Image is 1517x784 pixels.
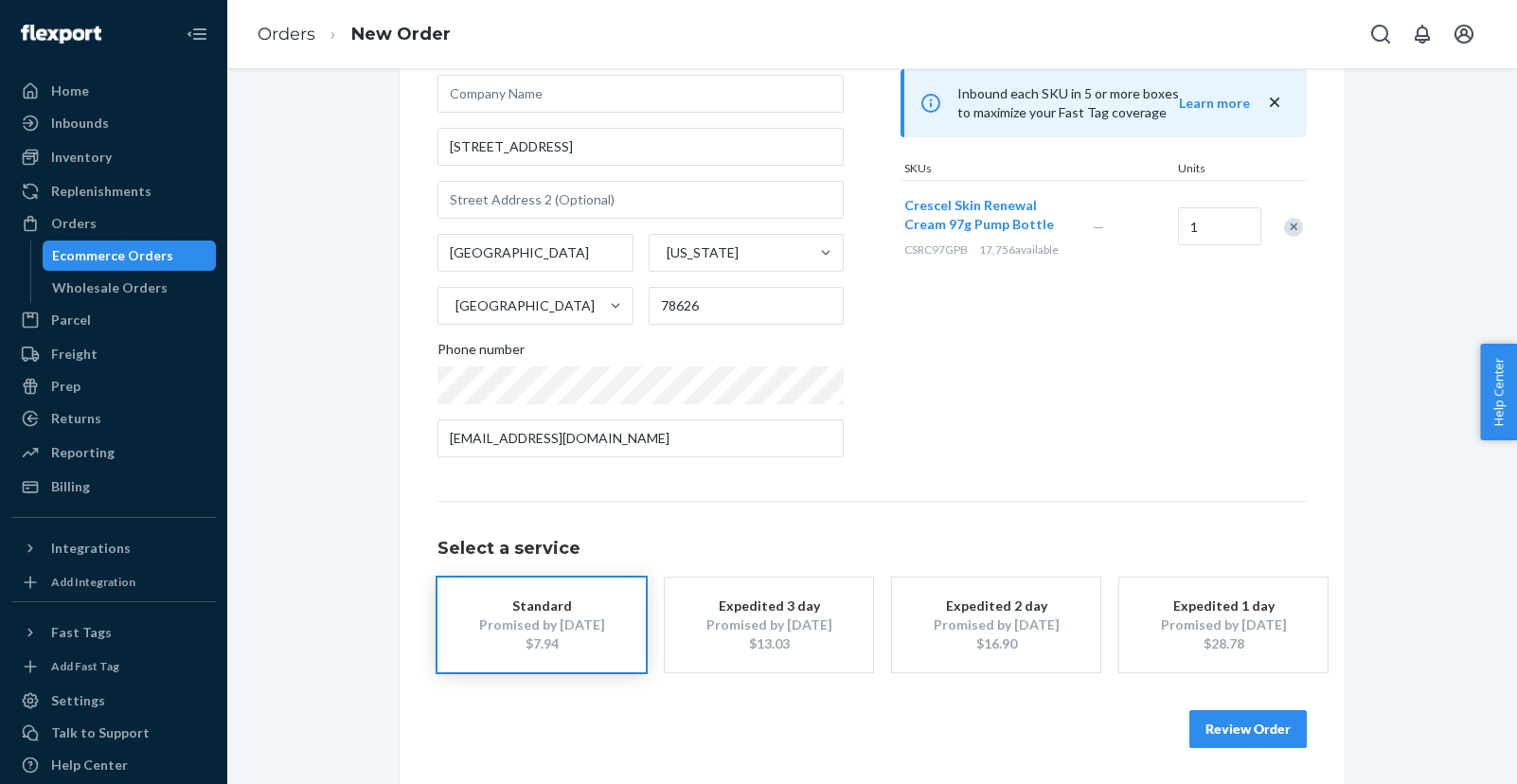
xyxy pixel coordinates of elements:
div: Replenishments [51,182,152,201]
button: Integrations [11,533,216,563]
a: Freight [11,339,216,369]
a: Inbounds [11,108,216,138]
div: Prep [51,377,80,396]
a: Talk to Support [11,718,216,748]
input: [GEOGRAPHIC_DATA] [454,296,455,315]
button: Help Center [1480,344,1517,440]
div: Promised by [DATE] [1148,615,1299,634]
button: Review Order [1189,710,1307,748]
a: Home [11,76,216,106]
div: Inventory [51,148,112,167]
div: Billing [51,477,90,496]
a: Help Center [11,750,216,780]
div: Returns [51,409,101,428]
div: $28.78 [1148,634,1299,653]
input: Quantity [1178,207,1261,245]
button: StandardPromised by [DATE]$7.94 [437,578,646,672]
a: Parcel [11,305,216,335]
button: Open notifications [1403,15,1441,53]
span: 17,756 available [979,242,1059,257]
input: Company Name [437,75,844,113]
a: Returns [11,403,216,434]
button: Fast Tags [11,617,216,648]
a: Ecommerce Orders [43,241,217,271]
input: Email (Only Required for International) [437,419,844,457]
div: Settings [51,691,105,710]
button: Open account menu [1445,15,1483,53]
a: Replenishments [11,176,216,206]
div: Home [51,81,89,100]
a: Orders [11,208,216,239]
span: Phone number [437,340,525,366]
div: Remove Item [1284,218,1303,237]
div: Promised by [DATE] [693,615,845,634]
div: Parcel [51,311,91,330]
input: [US_STATE] [665,243,667,262]
button: Crescel Skin Renewal Cream 97g Pump Bottle [904,196,1070,234]
button: close [1265,93,1284,113]
a: Add Integration [11,571,216,594]
span: Crescel Skin Renewal Cream 97g Pump Bottle [904,197,1054,232]
div: Wholesale Orders [52,278,168,297]
a: Settings [11,686,216,716]
div: SKUs [901,160,1174,180]
div: Promised by [DATE] [466,615,617,634]
a: Add Fast Tag [11,655,216,678]
input: Street Address 2 (Optional) [437,181,844,219]
div: Ecommerce Orders [52,246,173,265]
div: Fast Tags [51,623,112,642]
div: [US_STATE] [667,243,739,262]
button: Learn more [1179,94,1250,113]
img: Flexport logo [21,25,101,44]
div: Help Center [51,756,128,775]
span: — [1093,219,1104,235]
button: Expedited 2 dayPromised by [DATE]$16.90 [892,578,1100,672]
div: Talk to Support [51,723,150,742]
div: Add Integration [51,574,135,590]
a: New Order [351,24,451,45]
div: Integrations [51,539,131,558]
div: Add Fast Tag [51,658,119,674]
div: $16.90 [920,634,1072,653]
button: Open Search Box [1362,15,1400,53]
div: Expedited 3 day [693,597,845,615]
div: Freight [51,345,98,364]
a: Billing [11,472,216,502]
a: Wholesale Orders [43,273,217,303]
button: Close Navigation [178,15,216,53]
div: Units [1174,160,1259,180]
div: Expedited 1 day [1148,597,1299,615]
div: $7.94 [466,634,617,653]
div: Reporting [51,443,115,462]
h1: Select a service [437,540,1307,559]
div: Promised by [DATE] [920,615,1072,634]
div: Orders [51,214,97,233]
div: Inbounds [51,114,109,133]
span: CSRC97GPB [904,242,968,257]
div: $13.03 [693,634,845,653]
a: Prep [11,371,216,401]
a: Reporting [11,437,216,468]
input: ZIP Code [649,287,845,325]
button: Expedited 1 dayPromised by [DATE]$28.78 [1119,578,1328,672]
a: Orders [258,24,315,45]
div: Expedited 2 day [920,597,1072,615]
button: Expedited 3 dayPromised by [DATE]$13.03 [665,578,873,672]
input: City [437,234,634,272]
div: Inbound each SKU in 5 or more boxes to maximize your Fast Tag coverage [901,69,1307,137]
ol: breadcrumbs [242,7,466,62]
div: [GEOGRAPHIC_DATA] [455,296,595,315]
input: Street Address [437,128,844,166]
div: Standard [466,597,617,615]
a: Inventory [11,142,216,172]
